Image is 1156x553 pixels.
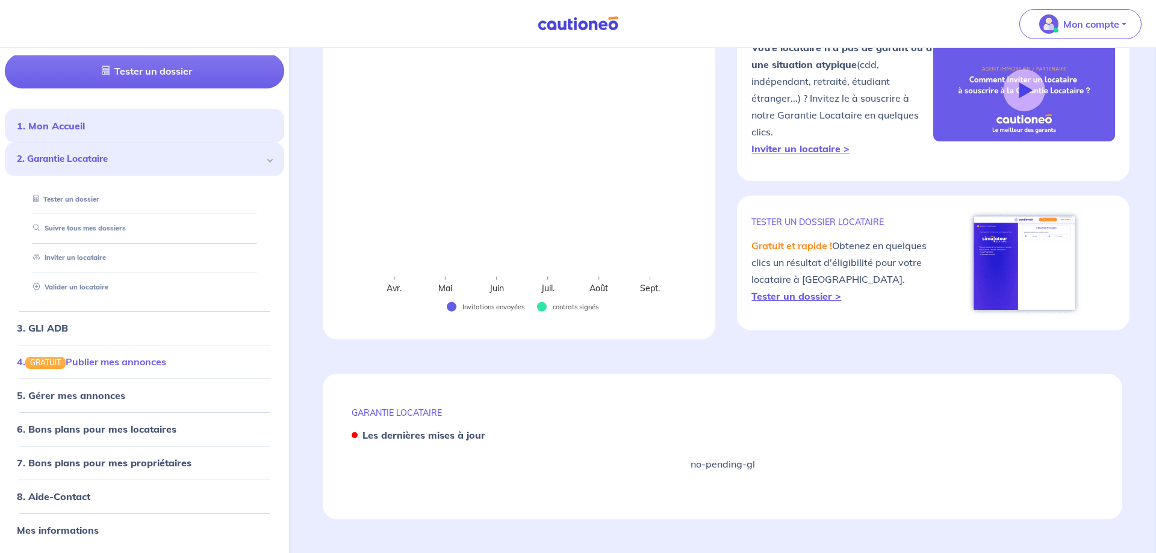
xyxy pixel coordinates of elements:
text: Sept. [641,283,660,294]
a: Inviter un locataire > [751,143,850,155]
a: Suivre tous mes dossiers [28,224,126,232]
div: Valider un locataire [19,277,270,297]
div: 3. GLI ADB [5,316,284,340]
a: 7. Bons plans pour mes propriétaires [17,457,191,469]
a: 4.GRATUITPublier mes annonces [17,356,166,368]
text: Août [590,283,609,294]
div: Inviter un locataire [19,248,270,268]
p: Mon compte [1063,17,1119,31]
a: Tester un dossier [5,54,284,88]
div: 2. Garantie Locataire [5,143,284,176]
text: Avr. [387,283,402,294]
div: 1. Mon Accueil [5,114,284,138]
a: 1. Mon Accueil [17,120,85,132]
p: GARANTIE LOCATAIRE [352,407,1093,418]
img: simulateur.png [968,210,1081,316]
button: illu_account_valid_menu.svgMon compte [1019,9,1142,39]
div: Tester un dossier [19,190,270,209]
a: Valider un locataire [28,283,108,291]
div: 4.GRATUITPublier mes annonces [5,350,284,374]
div: Mes informations [5,518,284,542]
a: 5. Gérer mes annonces [17,389,125,401]
div: Suivre tous mes dossiers [19,218,270,238]
text: Mai [439,283,453,294]
text: Juil. [541,283,555,294]
img: illu_account_valid_menu.svg [1039,14,1058,34]
strong: Les dernières mises à jour [362,429,485,441]
a: 3. GLI ADB [17,322,68,334]
p: no-pending-gl [691,457,755,471]
img: video-gli-new-none.jpg [933,39,1115,141]
a: Mes informations [17,524,99,536]
a: Tester un dossier [28,195,99,203]
p: (cdd, indépendant, retraité, étudiant étranger...) ? Invitez le à souscrire à notre Garantie Loca... [751,39,933,157]
img: Cautioneo [533,16,623,31]
a: 8. Aide-Contact [17,490,90,502]
a: 6. Bons plans pour mes locataires [17,423,176,435]
p: TESTER un dossier locataire [751,217,933,227]
div: 6. Bons plans pour mes locataires [5,417,284,441]
div: 7. Bons plans pour mes propriétaires [5,451,284,475]
span: 2. Garantie Locataire [17,152,263,166]
a: Tester un dossier > [751,290,841,302]
text: Juin [489,283,504,294]
p: Obtenez en quelques clics un résultat d'éligibilité pour votre locataire à [GEOGRAPHIC_DATA]. [751,237,933,304]
div: 5. Gérer mes annonces [5,383,284,407]
div: 8. Aide-Contact [5,484,284,508]
em: Gratuit et rapide ! [751,239,832,252]
a: Inviter un locataire [28,253,106,262]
